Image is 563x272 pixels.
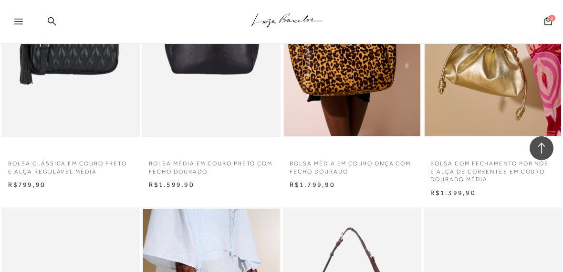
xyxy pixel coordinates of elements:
button: 0 [542,16,555,29]
a: BOLSA MÉDIA EM COURO PRETO COM FECHO DOURADO [142,154,281,176]
span: R$1.399,90 [431,189,476,196]
a: BOLSA CLÁSSICA EM COURO PRETO E ALÇA REGULÁVEL MÉDIA [1,154,140,176]
span: R$799,90 [9,181,46,188]
a: BOLSA MÉDIA EM COURO ONÇA COM FECHO DOURADO [283,154,421,176]
span: R$1.599,90 [149,181,194,188]
span: R$1.799,90 [290,181,335,188]
span: 0 [549,15,555,22]
a: BOLSA COM FECHAMENTO POR NÓS E ALÇA DE CORRENTES EM COURO DOURADO MÉDIA [424,154,562,184]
